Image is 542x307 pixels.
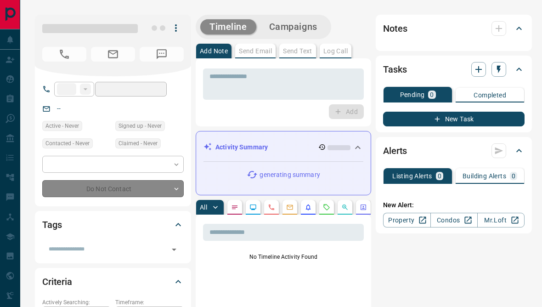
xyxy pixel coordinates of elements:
[383,17,525,40] div: Notes
[115,298,184,307] p: Timeframe:
[200,19,256,34] button: Timeline
[45,121,79,131] span: Active - Never
[383,21,407,36] h2: Notes
[168,243,181,256] button: Open
[231,204,238,211] svg: Notes
[91,47,135,62] span: No Email
[268,204,275,211] svg: Calls
[400,91,425,98] p: Pending
[260,170,320,180] p: generating summary
[383,143,407,158] h2: Alerts
[383,58,525,80] div: Tasks
[203,139,363,156] div: Activity Summary
[383,112,525,126] button: New Task
[383,140,525,162] div: Alerts
[45,139,90,148] span: Contacted - Never
[57,105,61,112] a: --
[438,173,441,179] p: 0
[323,204,330,211] svg: Requests
[203,253,364,261] p: No Timeline Activity Found
[42,217,62,232] h2: Tags
[305,204,312,211] svg: Listing Alerts
[42,298,111,307] p: Actively Searching:
[474,92,506,98] p: Completed
[286,204,294,211] svg: Emails
[119,121,162,131] span: Signed up - Never
[341,204,349,211] svg: Opportunities
[42,180,184,197] div: Do Not Contact
[42,47,86,62] span: No Number
[477,213,525,227] a: Mr.Loft
[430,213,478,227] a: Condos
[200,48,228,54] p: Add Note
[42,214,184,236] div: Tags
[463,173,506,179] p: Building Alerts
[512,173,515,179] p: 0
[383,200,525,210] p: New Alert:
[392,173,432,179] p: Listing Alerts
[119,139,158,148] span: Claimed - Never
[383,62,406,77] h2: Tasks
[360,204,367,211] svg: Agent Actions
[430,91,434,98] p: 0
[249,204,257,211] svg: Lead Browsing Activity
[140,47,184,62] span: No Number
[260,19,327,34] button: Campaigns
[42,271,184,293] div: Criteria
[200,204,207,210] p: All
[383,213,430,227] a: Property
[215,142,268,152] p: Activity Summary
[42,274,72,289] h2: Criteria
